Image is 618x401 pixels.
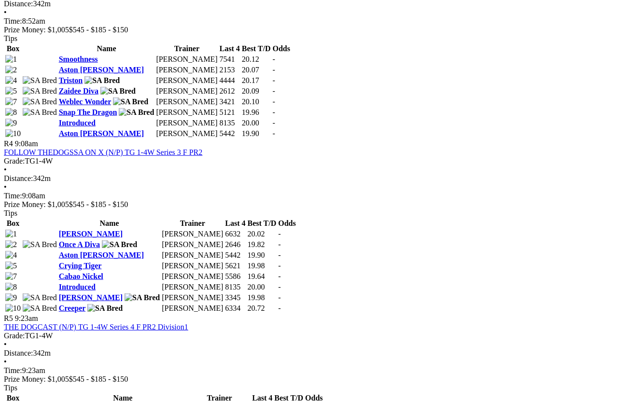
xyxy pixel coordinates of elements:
[5,76,17,85] img: 4
[15,314,38,322] span: 9:23am
[219,97,240,107] td: 3421
[155,55,218,64] td: [PERSON_NAME]
[272,44,290,54] th: Odds
[4,332,614,340] div: TG1-4W
[4,183,7,191] span: •
[272,129,275,138] span: -
[119,108,154,117] img: SA Bred
[4,323,188,331] a: THE DOGCAST (N/P) TG 1-4W Series 4 F PR2 Division1
[7,44,20,53] span: Box
[59,97,111,106] a: Weblec Wonder
[272,97,275,106] span: -
[4,375,614,384] div: Prize Money: $1,005
[272,87,275,95] span: -
[155,108,218,117] td: [PERSON_NAME]
[5,240,17,249] img: 2
[241,86,271,96] td: 20.09
[59,230,123,238] a: [PERSON_NAME]
[278,230,281,238] span: -
[4,192,22,200] span: Time:
[161,261,224,271] td: [PERSON_NAME]
[241,97,271,107] td: 20.10
[23,97,57,106] img: SA Bred
[87,304,123,313] img: SA Bred
[5,66,17,74] img: 2
[5,262,17,270] img: 5
[113,97,148,106] img: SA Bred
[4,332,25,340] span: Grade:
[4,139,13,148] span: R4
[59,119,96,127] a: Introduced
[155,65,218,75] td: [PERSON_NAME]
[69,200,128,208] span: $545 - $185 - $150
[4,209,17,217] span: Tips
[59,283,96,291] a: Introduced
[5,272,17,281] img: 7
[219,118,240,128] td: 8135
[241,76,271,85] td: 20.17
[4,366,614,375] div: 9:23am
[272,119,275,127] span: -
[241,118,271,128] td: 20.00
[59,240,100,249] a: Once A Diva
[247,229,277,239] td: 20.02
[23,87,57,96] img: SA Bred
[4,34,17,42] span: Tips
[225,250,246,260] td: 5442
[241,55,271,64] td: 20.12
[225,293,246,303] td: 3345
[4,166,7,174] span: •
[23,76,57,85] img: SA Bred
[58,44,155,54] th: Name
[59,87,98,95] a: Zaidee Diva
[225,282,246,292] td: 8135
[278,251,281,259] span: -
[23,293,57,302] img: SA Bred
[5,87,17,96] img: 5
[5,97,17,106] img: 7
[59,251,144,259] a: Aston [PERSON_NAME]
[161,219,224,228] th: Trainer
[23,108,57,117] img: SA Bred
[69,26,128,34] span: $545 - $185 - $150
[5,293,17,302] img: 9
[59,55,98,63] a: Smoothness
[155,76,218,85] td: [PERSON_NAME]
[4,17,22,25] span: Time:
[4,192,614,200] div: 9:08am
[225,229,246,239] td: 6632
[59,76,83,84] a: Triston
[4,314,13,322] span: R5
[278,293,281,302] span: -
[5,119,17,127] img: 9
[4,200,614,209] div: Prize Money: $1,005
[5,251,17,260] img: 4
[59,293,123,302] a: [PERSON_NAME]
[219,65,240,75] td: 2153
[5,230,17,238] img: 1
[102,240,137,249] img: SA Bred
[161,304,224,313] td: [PERSON_NAME]
[219,108,240,117] td: 5121
[278,272,281,280] span: -
[161,272,224,281] td: [PERSON_NAME]
[219,129,240,138] td: 5442
[225,240,246,249] td: 2646
[278,304,281,312] span: -
[247,240,277,249] td: 19.82
[161,250,224,260] td: [PERSON_NAME]
[247,304,277,313] td: 20.72
[59,66,144,74] a: Aston [PERSON_NAME]
[155,44,218,54] th: Trainer
[4,17,614,26] div: 8:52am
[4,157,25,165] span: Grade:
[272,76,275,84] span: -
[100,87,136,96] img: SA Bred
[4,358,7,366] span: •
[69,375,128,383] span: $545 - $185 - $150
[23,240,57,249] img: SA Bred
[278,262,281,270] span: -
[219,86,240,96] td: 2612
[272,55,275,63] span: -
[247,261,277,271] td: 19.98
